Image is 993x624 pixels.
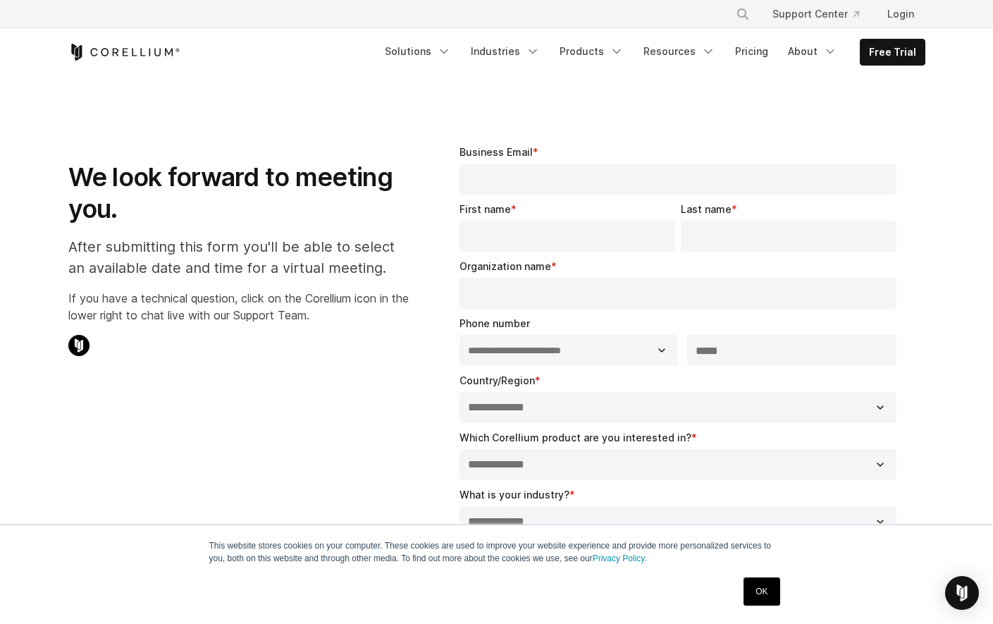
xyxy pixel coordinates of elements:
a: Login [876,1,925,27]
span: What is your industry? [460,489,569,501]
a: Privacy Policy. [593,553,647,563]
button: Search [730,1,755,27]
a: Solutions [376,39,460,64]
span: Country/Region [460,374,535,386]
span: First name [460,203,511,215]
span: Organization name [460,260,551,272]
span: Phone number [460,317,530,329]
p: This website stores cookies on your computer. These cookies are used to improve your website expe... [209,539,784,565]
div: Navigation Menu [719,1,925,27]
span: Business Email [460,146,533,158]
p: If you have a technical question, click on the Corellium icon in the lower right to chat live wit... [68,290,409,324]
a: Products [551,39,632,64]
span: Which Corellium product are you interested in? [460,432,691,443]
a: About [779,39,846,64]
a: Industries [462,39,548,64]
a: Corellium Home [68,44,180,61]
a: Support Center [761,1,870,27]
div: Open Intercom Messenger [945,576,979,610]
a: Free Trial [861,39,925,65]
a: OK [744,577,779,606]
img: Corellium Chat Icon [68,335,90,356]
span: Last name [681,203,732,215]
div: Navigation Menu [376,39,925,66]
a: Pricing [727,39,777,64]
a: Resources [635,39,724,64]
h1: We look forward to meeting you. [68,161,409,225]
p: After submitting this form you'll be able to select an available date and time for a virtual meet... [68,236,409,279]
